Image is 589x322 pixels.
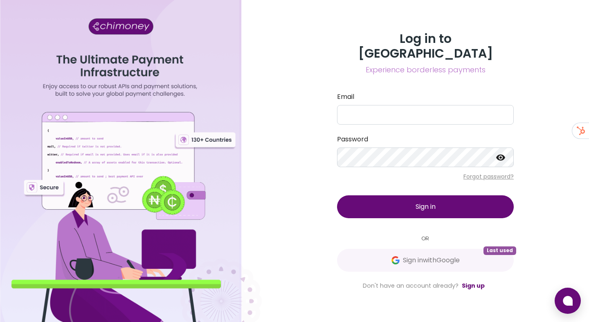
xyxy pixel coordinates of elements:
[555,288,581,314] button: Open chat window
[363,282,459,290] span: Don't have an account already?
[403,255,460,265] span: Sign in with Google
[337,31,514,61] h3: Log in to [GEOGRAPHIC_DATA]
[337,92,514,102] label: Email
[483,246,516,255] span: Last used
[462,282,485,290] a: Sign up
[391,256,400,264] img: Google
[337,64,514,76] span: Experience borderless payments
[337,249,514,272] button: GoogleSign inwithGoogleLast used
[416,202,436,211] span: Sign in
[337,134,514,144] label: Password
[337,195,514,218] button: Sign in
[337,172,514,181] p: Forgot password?
[337,235,514,242] small: OR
